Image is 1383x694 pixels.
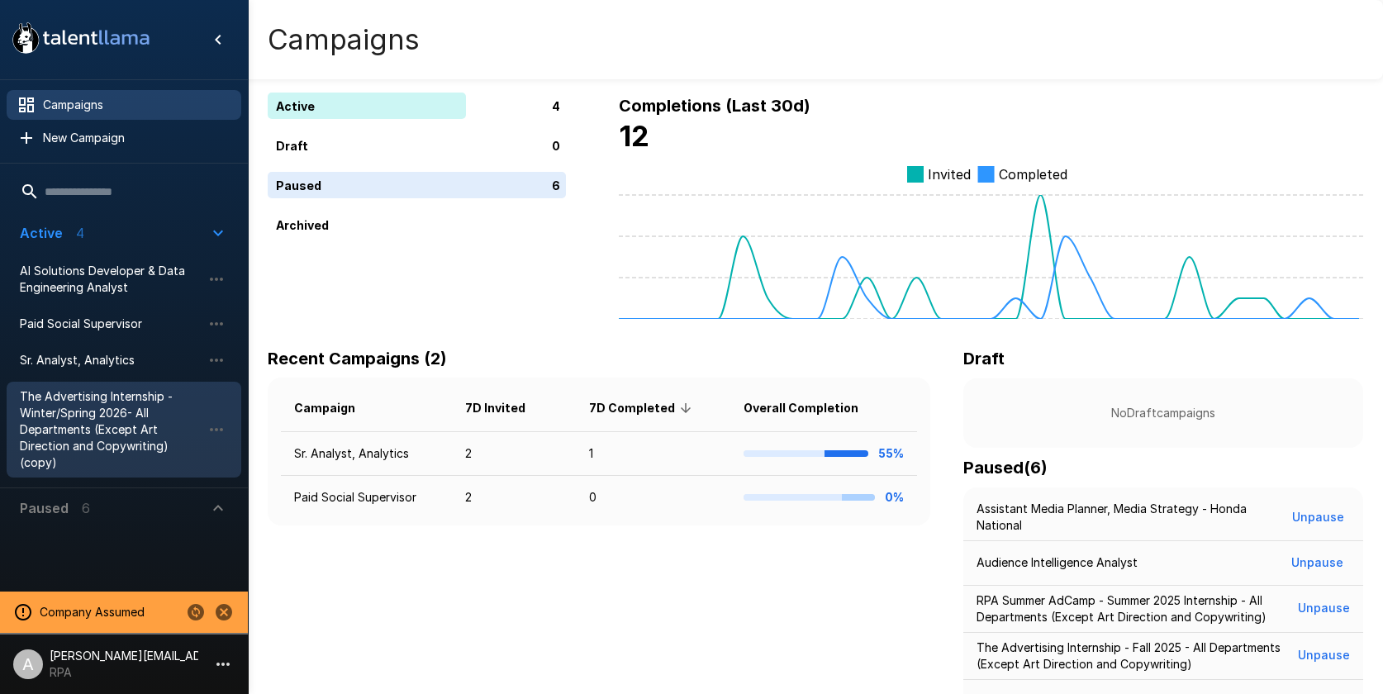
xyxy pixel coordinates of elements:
p: No Draft campaigns [990,405,1337,421]
b: Paused ( 6 ) [963,458,1048,478]
button: Unpause [1285,548,1350,578]
p: 0 [552,137,560,154]
p: RPA Summer AdCamp - Summer 2025 Internship - All Departments (Except Art Direction and Copywriting) [977,592,1297,625]
span: 7D Invited [465,398,547,418]
span: 7D Completed [589,398,696,418]
p: 6 [552,177,560,194]
td: Sr. Analyst, Analytics [281,432,452,476]
td: Paid Social Supervisor [281,476,452,520]
button: Unpause [1297,593,1350,624]
td: 1 [576,432,730,476]
b: Completions (Last 30d) [619,96,810,116]
p: 4 [552,97,560,115]
b: Draft [963,349,1005,368]
b: 12 [619,119,649,153]
td: 2 [452,476,577,520]
b: Recent Campaigns (2) [268,349,447,368]
p: Audience Intelligence Analyst [977,554,1138,571]
h4: Campaigns [268,22,420,57]
button: Unpause [1286,502,1350,533]
b: 0% [885,490,904,504]
button: Unpause [1297,640,1350,671]
span: Campaign [294,398,377,418]
td: 2 [452,432,577,476]
td: 0 [576,476,730,520]
b: 55% [878,446,904,460]
span: Overall Completion [744,398,880,418]
p: Assistant Media Planner, Media Strategy - Honda National [977,501,1286,534]
p: The Advertising Internship - Fall 2025 - All Departments (Except Art Direction and Copywriting) [977,639,1297,673]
